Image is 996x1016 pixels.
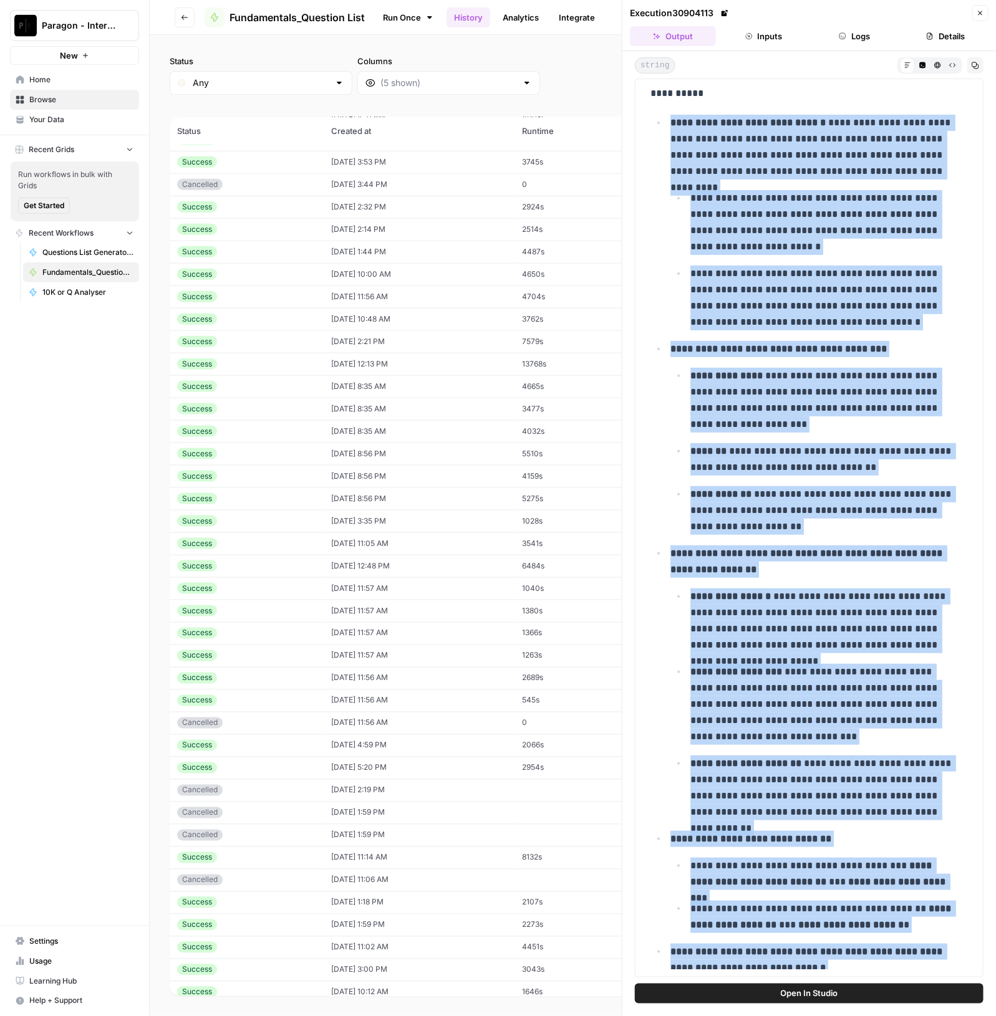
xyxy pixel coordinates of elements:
div: Cancelled [177,875,223,886]
a: Home [10,70,139,90]
td: 2689s [515,667,634,689]
span: Fundamentals_Question List [42,267,133,278]
td: [DATE] 11:57 AM [324,622,515,645]
span: Recent Grids [29,144,74,155]
span: (243 records) [170,95,976,117]
div: Success [177,426,217,437]
td: [DATE] 4:59 PM [324,734,515,757]
button: New [10,46,139,65]
span: 10K or Q Analyser [42,287,133,298]
td: 4032s [515,420,634,443]
td: 5275s [515,487,634,510]
div: Success [177,538,217,549]
td: [DATE] 11:56 AM [324,667,515,689]
span: Help + Support [29,995,133,1007]
a: Browse [10,90,139,110]
td: 4487s [515,241,634,263]
div: Cancelled [177,785,223,796]
td: [DATE] 11:06 AM [324,869,515,891]
td: 7579s [515,330,634,353]
a: Learning Hub [10,971,139,991]
span: Learning Hub [29,975,133,987]
label: Status [170,55,352,67]
td: [DATE] 3:35 PM [324,510,515,532]
td: 2107s [515,891,634,914]
td: 3043s [515,959,634,981]
a: Questions List Generator 2.0 [23,242,139,262]
span: Settings [29,936,133,947]
span: Browse [29,94,133,105]
div: Success [177,201,217,213]
td: 545s [515,689,634,712]
th: Created at [324,117,515,145]
a: Your Data [10,110,139,130]
button: Inputs [721,26,807,46]
td: 2066s [515,734,634,757]
td: [DATE] 11:14 AM [324,846,515,869]
td: [DATE] 1:44 PM [324,241,515,263]
td: 2924s [515,196,634,218]
td: [DATE] 1:59 PM [324,824,515,846]
td: 3762s [515,308,634,330]
td: [DATE] 11:56 AM [324,285,515,308]
td: [DATE] 8:56 PM [324,487,515,510]
td: 1263s [515,645,634,667]
span: Paragon - Internal Usage [42,19,117,32]
td: 2954s [515,757,634,779]
td: 8132s [515,846,634,869]
td: [DATE] 11:57 AM [324,600,515,622]
div: Success [177,403,217,415]
button: Open In Studio [635,984,984,1004]
td: 3477s [515,398,634,420]
div: Success [177,919,217,931]
div: Success [177,515,217,527]
button: Recent Workflows [10,224,139,242]
td: 1028s [515,510,634,532]
td: 13768s [515,353,634,375]
th: Runtime [515,117,634,145]
div: Cancelled [177,830,223,841]
td: [DATE] 11:05 AM [324,532,515,555]
div: Cancelled [177,807,223,818]
td: 4650s [515,263,634,285]
div: Success [177,314,217,325]
td: 4704s [515,285,634,308]
td: [DATE] 10:12 AM [324,981,515,1004]
div: Success [177,650,217,661]
div: Success [177,673,217,684]
div: Success [177,762,217,774]
th: Status [170,117,324,145]
div: Success [177,246,217,257]
td: 0 [515,173,634,196]
div: Success [177,269,217,280]
td: [DATE] 8:35 AM [324,375,515,398]
td: 1646s [515,981,634,1004]
a: History [447,7,490,27]
div: Success [177,291,217,302]
span: Recent Workflows [29,228,94,239]
td: [DATE] 2:14 PM [324,218,515,241]
button: Logs [812,26,898,46]
div: Success [177,560,217,572]
input: Any [193,77,329,89]
td: [DATE] 12:13 PM [324,353,515,375]
td: 5510s [515,443,634,465]
td: 4159s [515,465,634,487]
a: Fundamentals_Question List [205,7,365,27]
td: 4451s [515,936,634,959]
td: [DATE] 11:02 AM [324,936,515,959]
span: Questions List Generator 2.0 [42,247,133,258]
td: [DATE] 1:59 PM [324,802,515,824]
td: 4665s [515,375,634,398]
div: Success [177,583,217,594]
td: [DATE] 10:48 AM [324,308,515,330]
div: Success [177,448,217,459]
td: 1040s [515,577,634,600]
img: Paragon - Internal Usage Logo [14,14,37,37]
div: Cancelled [177,179,223,190]
button: Recent Grids [10,140,139,159]
td: [DATE] 3:44 PM [324,173,515,196]
div: Success [177,381,217,392]
a: Run Once [375,7,442,28]
div: Success [177,336,217,347]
